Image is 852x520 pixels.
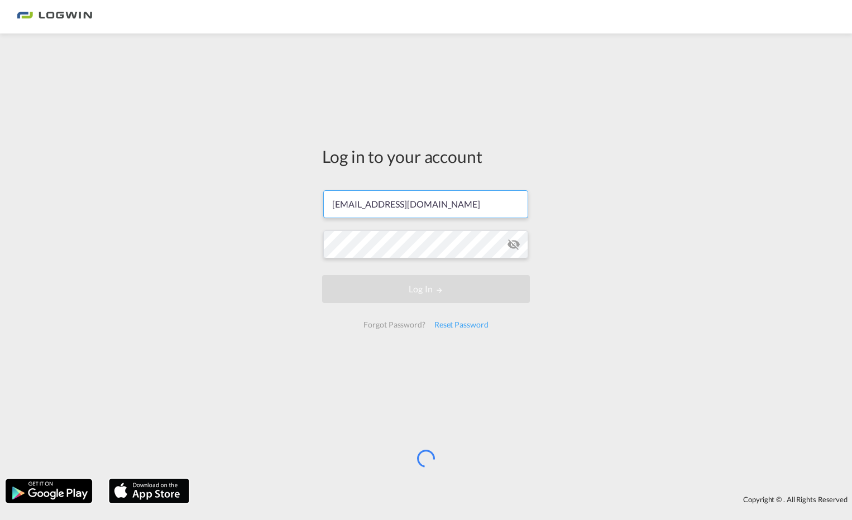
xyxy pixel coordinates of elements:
[4,478,93,504] img: google.png
[322,145,530,168] div: Log in to your account
[322,275,530,303] button: LOGIN
[17,4,92,30] img: 2761ae10d95411efa20a1f5e0282d2d7.png
[507,238,520,251] md-icon: icon-eye-off
[195,490,852,509] div: Copyright © . All Rights Reserved
[359,315,429,335] div: Forgot Password?
[430,315,493,335] div: Reset Password
[108,478,190,504] img: apple.png
[323,190,528,218] input: Enter email/phone number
